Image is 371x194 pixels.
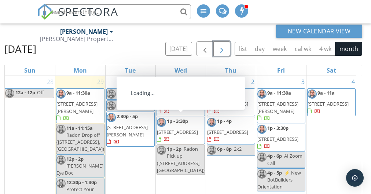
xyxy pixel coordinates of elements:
[308,89,349,114] a: 9a - 11a [STREET_ADDRESS]
[207,118,248,142] a: 1p - 4p [STREET_ADDRESS]
[146,76,155,88] a: Go to September 30, 2025
[107,124,148,138] span: [STREET_ADDRESS][PERSON_NAME]
[40,35,113,43] div: Kelley Property Inspections, LLC
[167,146,181,152] span: 1p - 2p
[235,42,251,56] button: list
[96,76,105,88] a: Go to September 29, 2025
[207,100,248,107] span: [STREET_ADDRESS]
[157,129,198,135] span: [STREET_ADDRESS]
[276,65,286,76] a: Friday
[66,155,84,162] span: 12p - 2p
[56,162,103,176] span: [PERSON_NAME] Eye Doc
[267,153,302,166] span: AI Zoom Call
[213,41,231,56] button: Next month
[133,89,145,96] span: Meta
[257,124,305,151] a: 1p - 3:30p [STREET_ADDRESS]
[173,65,188,76] a: Wednesday
[37,89,44,96] span: Off
[217,146,232,152] span: 6p - 8p
[157,88,205,116] a: 9a - 12p [STREET_ADDRESS]
[257,169,267,179] img: joe_kelley.jpg
[207,89,216,99] img: joe_kelley.jpg
[315,42,335,56] button: 4 wk
[72,65,88,76] a: Monday
[300,76,306,88] a: Go to October 3, 2025
[60,28,108,35] div: [PERSON_NAME]
[157,89,198,114] a: 9a - 12p [STREET_ADDRESS]
[117,101,131,108] span: 2p - 8p
[308,89,317,99] img: joe_kelley.jpg
[335,42,362,56] button: month
[207,88,255,116] a: 9a - 12p [STREET_ADDRESS]
[257,89,267,99] img: joe_kelley.jpg
[167,89,184,96] span: 9a - 12p
[107,113,148,145] a: 2:30p - 5p [STREET_ADDRESS][PERSON_NAME]
[217,89,234,96] span: 9a - 12p
[157,118,198,142] a: 1p - 3:30p [STREET_ADDRESS]
[117,113,138,120] span: 2:30p - 5p
[350,76,356,88] a: Go to October 4, 2025
[291,42,316,56] button: cal wk
[165,42,192,56] button: [DATE]
[251,42,269,56] button: day
[199,76,206,88] a: Go to October 1, 2025
[346,169,364,187] div: Open Intercom Messenger
[157,146,205,173] span: Radon Pick up ([STREET_ADDRESS], [GEOGRAPHIC_DATA])
[157,146,166,155] img: joe_kelley.jpg
[157,117,205,144] a: 1p - 3:30p [STREET_ADDRESS]
[56,155,66,165] img: joe_kelley.jpg
[66,179,97,186] span: 12:30p - 1:30p
[207,129,248,135] span: [STREET_ADDRESS]
[207,89,248,114] a: 9a - 12p [STREET_ADDRESS]
[66,89,90,96] span: 9a - 11:30a
[15,89,36,98] span: 12a - 12p
[257,125,267,134] img: joe_kelley.jpg
[107,101,116,110] img: joe_kelley.jpg
[56,132,104,152] span: Radon Drop off ([STREET_ADDRESS], [GEOGRAPHIC_DATA])
[234,146,242,152] span: 2x2
[267,125,289,131] span: 1p - 3:30p
[107,113,116,122] img: joe_kelley.jpg
[44,4,191,19] input: Search everything...
[257,100,298,114] span: [STREET_ADDRESS][PERSON_NAME]
[56,100,98,114] span: [STREET_ADDRESS][PERSON_NAME]
[257,153,267,162] img: joe_kelley.jpg
[250,76,256,88] a: Go to October 2, 2025
[257,169,301,190] span: ⚡️ New BotBuilders Orientation
[257,89,298,121] a: 9a - 11:30a [STREET_ADDRESS][PERSON_NAME]
[56,125,66,134] img: joe_kelley.jpg
[133,101,141,108] span: 2x2
[117,89,131,96] span: 8a - 3p
[207,146,216,155] img: joe_kelley.jpg
[257,88,305,123] a: 9a - 11:30a [STREET_ADDRESS][PERSON_NAME]
[157,89,166,99] img: joe_kelley.jpg
[267,89,291,96] span: 9a - 11:30a
[308,100,349,107] span: [STREET_ADDRESS]
[196,41,214,56] button: Previous month
[269,42,291,56] button: week
[56,88,104,123] a: 9a - 11:30a [STREET_ADDRESS][PERSON_NAME]
[207,118,216,127] img: joe_kelley.jpg
[307,88,356,116] a: 9a - 11a [STREET_ADDRESS]
[106,112,155,147] a: 2:30p - 5p [STREET_ADDRESS][PERSON_NAME]
[4,41,36,56] h2: [DATE]
[257,136,298,142] span: [STREET_ADDRESS]
[66,125,93,131] span: 11a - 11:15a
[5,89,14,98] img: joe_kelley.jpg
[276,25,363,38] button: New Calendar View
[124,65,137,76] a: Tuesday
[267,153,282,159] span: 4p - 6p
[23,65,37,76] a: Sunday
[157,100,198,107] span: [STREET_ADDRESS]
[45,76,55,88] a: Go to September 28, 2025
[267,169,282,176] span: 4p - 5p
[257,125,298,149] a: 1p - 3:30p [STREET_ADDRESS]
[107,89,116,99] img: joe_kelley.jpg
[224,65,238,76] a: Thursday
[317,89,335,96] span: 9a - 11a
[56,89,66,99] img: joe_kelley.jpg
[157,118,166,127] img: joe_kelley.jpg
[56,179,66,188] img: joe_kelley.jpg
[56,89,98,121] a: 9a - 11:30a [STREET_ADDRESS][PERSON_NAME]
[207,117,255,144] a: 1p - 4p [STREET_ADDRESS]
